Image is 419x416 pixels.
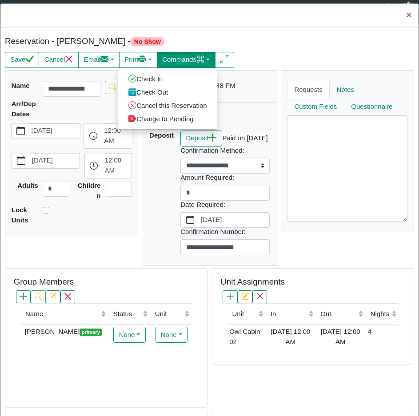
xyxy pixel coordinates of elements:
svg: check [25,55,34,63]
a: Requests [287,81,329,99]
button: None [156,327,188,343]
button: None [113,327,145,343]
a: Check In [118,72,217,86]
button: Depositplus [180,131,222,147]
svg: command [196,55,205,63]
i: Paid on [DATE] [222,134,267,142]
a: Custom Fields [287,98,344,116]
button: pencil square [238,290,252,303]
svg: backspace reverse fill [128,114,136,123]
button: clock [85,153,103,178]
b: Lock Units [12,206,28,224]
div: Unit [155,309,183,319]
svg: x [256,293,263,300]
svg: check circle [128,74,136,83]
button: plus [223,290,237,303]
td: Owl Cabin 02 [227,324,265,349]
button: Cancelx [39,52,79,68]
a: Questionnaire [344,98,399,116]
div: [DATE] 12:00 AM [268,327,313,347]
button: calendar [12,153,30,168]
b: Name [12,82,30,89]
button: x [60,290,75,303]
svg: printer fill [138,55,147,63]
svg: clock [89,132,98,140]
h5: Unit Assignments [220,277,285,287]
a: Notes [330,81,361,99]
div: [DATE] 12:00 AM [318,327,363,347]
button: calendar [12,123,30,139]
label: [DATE] [200,213,269,228]
h6: Date Required: [180,201,270,209]
div: Name [25,309,99,319]
svg: x [64,293,71,300]
div: Unit [232,309,256,319]
svg: pencil square [49,293,56,300]
div: [PERSON_NAME] [23,327,106,337]
label: [DATE] [30,123,80,139]
svg: x circle [128,101,136,109]
div: Out [320,309,356,319]
button: plus [16,290,31,303]
div: Nights [371,309,390,319]
button: Commandscommand [157,52,215,68]
label: 12:00 AM [103,153,132,178]
b: Adults [17,182,38,189]
button: calendar [181,213,199,228]
div: In [271,309,306,319]
button: arrows angle expand [215,52,234,68]
button: Emailenvelope fill [78,52,120,68]
svg: clock [90,162,98,170]
button: search [31,290,45,303]
h5: Reservation - [PERSON_NAME] - [5,36,208,47]
svg: plus [20,293,27,300]
h6: Confirmation Number: [180,228,270,236]
button: x [252,290,267,303]
svg: calendar check fill [128,87,136,96]
a: Cancel this Reservation [118,99,217,112]
button: Close [399,4,419,27]
button: clock [84,123,102,148]
label: [DATE] [30,153,80,168]
b: Arr/Dep Dates [12,100,36,118]
a: Change to Pending [118,112,217,126]
svg: calendar [17,156,25,165]
svg: plus [208,134,217,142]
svg: search [109,83,116,91]
span: primary [80,329,102,336]
svg: envelope fill [100,55,109,63]
b: Children [78,182,101,199]
svg: search [35,293,42,300]
button: Savecheck [5,52,39,68]
svg: arrows angle expand [220,55,229,63]
h6: Amount Required: [180,174,270,182]
div: Status [113,309,141,319]
svg: pencil square [241,293,248,300]
svg: x [65,55,73,63]
h6: Confirmation Method: [180,147,270,155]
label: 12:00 AM [103,123,132,148]
ul: Commandscommand [118,69,217,130]
h5: Group Members [14,277,74,287]
td: 4 [365,324,399,349]
button: pencil square [46,290,60,303]
svg: calendar [186,216,195,224]
svg: plus [227,293,234,300]
button: Printprinter fill [119,52,157,68]
b: Deposit [149,131,174,139]
a: Check Out [118,86,217,99]
svg: calendar [16,127,25,135]
button: search [105,81,120,94]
